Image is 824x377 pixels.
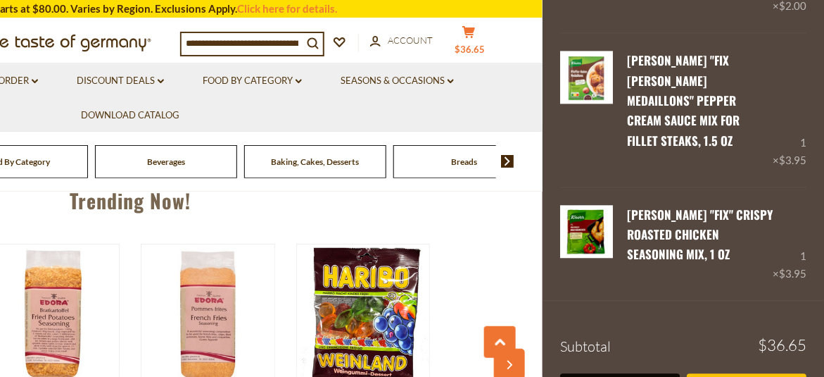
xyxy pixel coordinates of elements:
[779,267,806,280] span: $3.95
[773,205,806,283] div: 1 ×
[627,206,773,264] a: [PERSON_NAME] "Fix" Crispy Roasted Chicken Seasoning Mix, 1 oz
[271,156,359,167] a: Baking, Cakes, Desserts
[448,25,490,61] button: $36.65
[560,205,613,283] a: Knorr "Fix" Crispy Roasted Chicken Seasoning Mix, 1 oz
[560,51,613,104] img: Knorr Pfeffer-Rahm Medillons
[455,44,486,55] span: $36.65
[773,51,806,168] div: 1 ×
[77,73,164,89] a: Discount Deals
[341,73,454,89] a: Seasons & Occasions
[451,156,477,167] a: Breads
[758,338,806,353] span: $36.65
[560,205,613,258] img: Knorr "Fix" Crispy Roasted Chicken Seasoning Mix, 1 oz
[147,156,185,167] a: Beverages
[627,51,740,149] a: [PERSON_NAME] "Fix [PERSON_NAME] Medaillons" Pepper Cream Sauce Mix for Fillet Steaks, 1.5 oz
[501,155,514,168] img: next arrow
[203,73,302,89] a: Food By Category
[560,51,613,168] a: Knorr Pfeffer-Rahm Medillons
[560,338,611,355] span: Subtotal
[238,2,338,15] a: Click here for details.
[81,108,179,123] a: Download Catalog
[388,35,433,46] span: Account
[779,154,806,166] span: $3.95
[370,33,433,49] a: Account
